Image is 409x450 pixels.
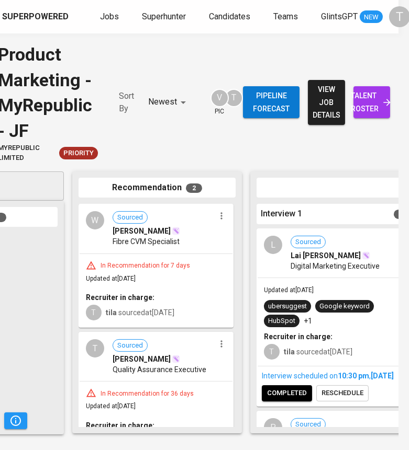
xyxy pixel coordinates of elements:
[142,11,186,21] span: Superhunter
[338,372,369,380] span: 10:30 PM
[322,387,363,399] span: reschedule
[148,93,190,112] div: Newest
[264,236,282,254] div: L
[264,418,282,436] div: P
[211,89,229,116] div: pic
[2,11,71,23] a: Superpowered
[261,208,302,220] span: Interview 1
[148,96,177,108] p: Newest
[291,250,361,261] span: Lai [PERSON_NAME]
[262,385,312,401] button: completed
[268,302,307,311] div: ubersuggest
[264,332,333,341] b: Recruiter in charge:
[86,275,136,282] span: Updated at [DATE]
[209,10,252,24] a: Candidates
[142,10,188,24] a: Superhunter
[113,364,206,375] span: Quality Assurance Executive
[211,89,229,107] div: V
[79,178,236,198] div: Recommendation
[96,389,198,398] div: In Recommendation for 36 days
[86,211,104,229] div: W
[59,147,98,159] div: New Job received from Demand Team
[86,421,154,430] b: Recruiter in charge:
[225,89,243,107] div: T
[119,90,140,115] p: Sort By
[172,355,180,363] img: magic_wand.svg
[319,302,370,311] div: Google keyword
[113,236,180,247] span: Fibre CVM Specialist
[86,339,104,357] div: T
[172,227,180,235] img: magic_wand.svg
[262,371,406,381] div: Interview scheduled on ,
[273,11,298,21] span: Teams
[86,305,102,320] div: T
[321,10,383,24] a: GlintsGPT NEW
[284,348,295,356] b: tila
[113,341,147,351] span: Sourced
[304,316,312,326] p: +1
[186,183,202,193] span: 2
[371,372,394,380] span: [DATE]
[58,185,60,187] button: Open
[243,86,300,118] button: Pipeline forecast
[291,261,380,271] span: Digital Marketing Executive
[79,204,234,328] div: WSourced[PERSON_NAME]Fibre CVM SpecialistIn Recommendation for 7 daysUpdated at[DATE]Recruiter in...
[86,293,154,302] b: Recruiter in charge:
[321,11,358,21] span: GlintsGPT
[113,226,171,236] span: [PERSON_NAME]
[273,10,300,24] a: Teams
[100,10,121,24] a: Jobs
[113,213,147,223] span: Sourced
[209,11,250,21] span: Candidates
[291,237,325,247] span: Sourced
[353,86,390,118] a: talent roster
[360,12,383,22] span: NEW
[113,354,171,364] span: [PERSON_NAME]
[316,83,336,122] span: view job details
[291,420,325,430] span: Sourced
[251,89,291,115] span: Pipeline forecast
[2,11,69,23] div: Superpowered
[316,385,369,401] button: reschedule
[96,261,194,270] div: In Recommendation for 7 days
[264,286,314,294] span: Updated at [DATE]
[267,387,307,399] span: completed
[106,308,117,317] b: tila
[106,308,174,317] span: sourced at [DATE]
[264,344,280,360] div: T
[4,412,27,429] button: Pipeline Triggers
[100,11,119,21] span: Jobs
[362,251,370,260] img: magic_wand.svg
[362,89,382,115] span: talent roster
[284,348,352,356] span: sourced at [DATE]
[86,402,136,410] span: Updated at [DATE]
[308,80,345,125] button: view job details
[59,148,98,158] span: Priority
[268,316,295,326] div: HubSpot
